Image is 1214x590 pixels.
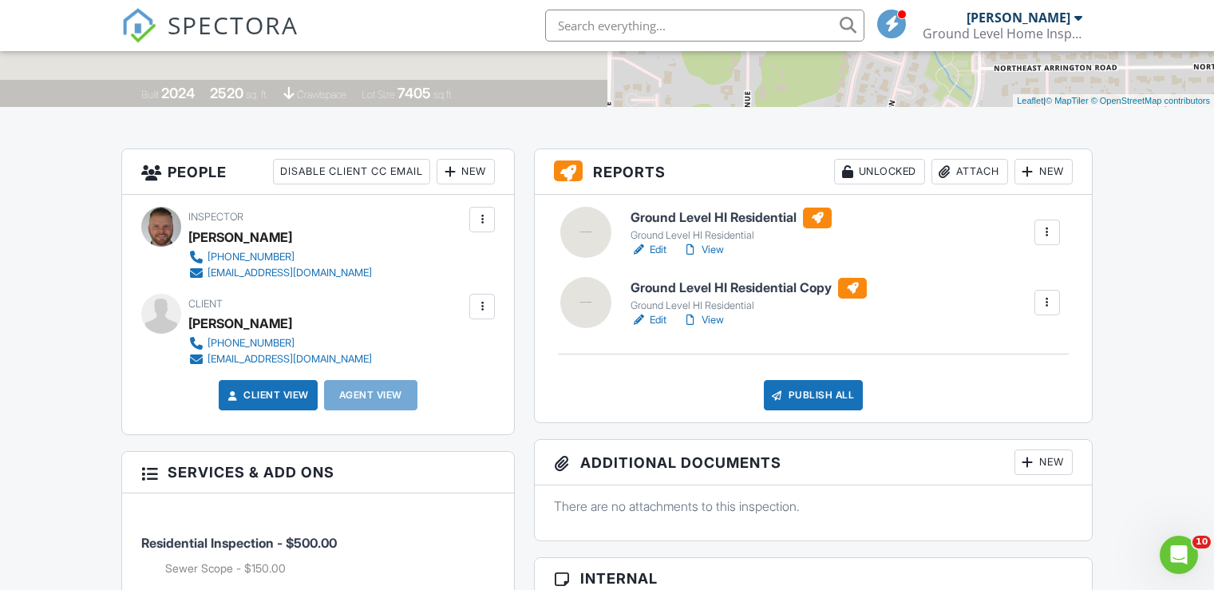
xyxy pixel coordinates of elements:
[122,452,514,493] h3: Services & Add ons
[188,351,372,367] a: [EMAIL_ADDRESS][DOMAIN_NAME]
[188,298,223,310] span: Client
[188,225,292,249] div: [PERSON_NAME]
[1014,159,1073,184] div: New
[923,26,1082,42] div: Ground Level Home Inspections LLC
[121,22,299,55] a: SPECTORA
[554,497,1073,515] p: There are no attachments to this inspection.
[246,89,268,101] span: sq. ft.
[168,8,299,42] span: SPECTORA
[1017,96,1043,105] a: Leaflet
[121,8,156,43] img: The Best Home Inspection Software - Spectora
[188,249,372,265] a: [PHONE_NUMBER]
[437,159,495,184] div: New
[122,149,514,195] h3: People
[1046,96,1089,105] a: © MapTiler
[273,159,430,184] div: Disable Client CC Email
[1192,536,1211,548] span: 10
[834,159,925,184] div: Unlocked
[931,159,1008,184] div: Attach
[682,242,724,258] a: View
[631,229,832,242] div: Ground Level HI Residential
[208,251,295,263] div: [PHONE_NUMBER]
[631,312,666,328] a: Edit
[210,85,243,101] div: 2520
[141,505,495,588] li: Service: Residential Inspection
[631,278,867,313] a: Ground Level HI Residential Copy Ground Level HI Residential
[297,89,346,101] span: crawlspace
[967,10,1070,26] div: [PERSON_NAME]
[1091,96,1210,105] a: © OpenStreetMap contributors
[631,208,832,228] h6: Ground Level HI Residential
[631,299,867,312] div: Ground Level HI Residential
[1013,94,1214,108] div: |
[141,535,337,551] span: Residential Inspection - $500.00
[764,380,864,410] div: Publish All
[161,85,195,101] div: 2024
[141,89,159,101] span: Built
[188,265,372,281] a: [EMAIL_ADDRESS][DOMAIN_NAME]
[535,149,1092,195] h3: Reports
[433,89,453,101] span: sq.ft.
[631,278,867,299] h6: Ground Level HI Residential Copy
[1014,449,1073,475] div: New
[208,337,295,350] div: [PHONE_NUMBER]
[1160,536,1198,574] iframe: Intercom live chat
[208,353,372,366] div: [EMAIL_ADDRESS][DOMAIN_NAME]
[362,89,395,101] span: Lot Size
[682,312,724,328] a: View
[224,387,309,403] a: Client View
[545,10,864,42] input: Search everything...
[188,211,243,223] span: Inspector
[631,242,666,258] a: Edit
[631,208,832,243] a: Ground Level HI Residential Ground Level HI Residential
[397,85,431,101] div: 7405
[188,311,292,335] div: [PERSON_NAME]
[535,440,1092,485] h3: Additional Documents
[165,560,495,576] li: Add on: Sewer Scope
[188,335,372,351] a: [PHONE_NUMBER]
[208,267,372,279] div: [EMAIL_ADDRESS][DOMAIN_NAME]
